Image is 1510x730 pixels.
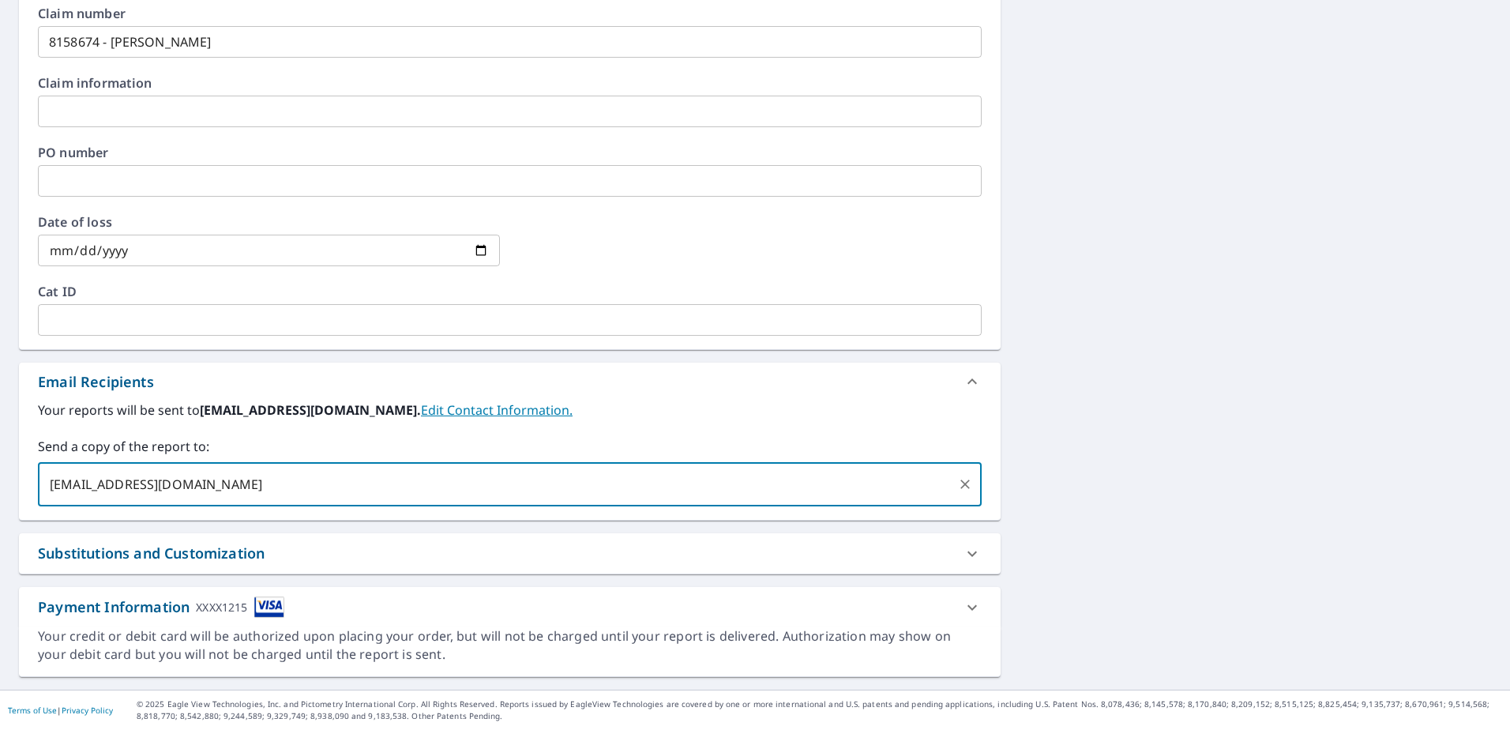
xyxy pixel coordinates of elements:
[38,437,982,456] label: Send a copy of the report to:
[38,371,154,393] div: Email Recipients
[8,705,57,716] a: Terms of Use
[196,596,247,618] div: XXXX1215
[254,596,284,618] img: cardImage
[954,473,976,495] button: Clear
[62,705,113,716] a: Privacy Policy
[38,543,265,564] div: Substitutions and Customization
[19,587,1001,627] div: Payment InformationXXXX1215cardImage
[137,698,1502,722] p: © 2025 Eagle View Technologies, Inc. and Pictometry International Corp. All Rights Reserved. Repo...
[38,216,500,228] label: Date of loss
[421,401,573,419] a: EditContactInfo
[38,627,982,664] div: Your credit or debit card will be authorized upon placing your order, but will not be charged unt...
[38,401,982,420] label: Your reports will be sent to
[38,146,982,159] label: PO number
[38,596,284,618] div: Payment Information
[200,401,421,419] b: [EMAIL_ADDRESS][DOMAIN_NAME].
[19,533,1001,574] div: Substitutions and Customization
[38,285,982,298] label: Cat ID
[19,363,1001,401] div: Email Recipients
[38,77,982,89] label: Claim information
[38,7,982,20] label: Claim number
[8,706,113,715] p: |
